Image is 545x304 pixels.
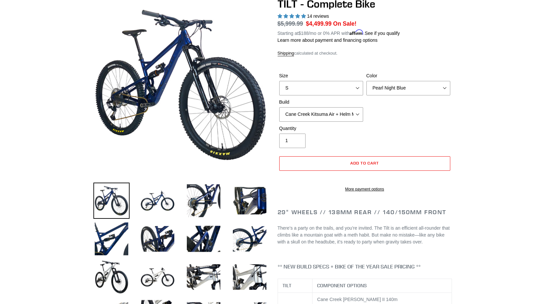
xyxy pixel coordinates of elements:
img: Load image into Gallery viewer, TILT - Complete Bike [232,259,268,295]
span: 14 reviews [307,13,329,19]
h4: ** NEW BUILD SPECS + BIKE OF THE YEAR SALE PRICING ** [278,264,452,270]
img: Load image into Gallery viewer, TILT - Complete Bike [232,183,268,219]
img: Load image into Gallery viewer, TILT - Complete Bike [93,221,130,257]
p: Starting at /mo or 0% APR with . [278,28,400,37]
img: Load image into Gallery viewer, TILT - Complete Bike [186,259,222,295]
label: Color [366,72,450,79]
span: On Sale! [333,19,357,28]
a: More payment options [279,186,450,192]
label: Size [279,72,363,79]
img: Load image into Gallery viewer, TILT - Complete Bike [93,183,130,219]
span: Affirm [350,30,363,35]
a: Shipping [278,51,294,56]
label: Quantity [279,125,363,132]
th: TILT [278,279,312,293]
span: $4,499.99 [306,20,332,27]
label: Build [279,99,363,106]
s: $5,999.99 [278,20,303,27]
img: Load image into Gallery viewer, TILT - Complete Bike [139,259,176,295]
h2: 29" Wheels // 138mm Rear // 140/150mm Front [278,209,452,216]
img: Load image into Gallery viewer, TILT - Complete Bike [93,259,130,295]
span: $188 [298,31,309,36]
button: Add to cart [279,156,450,171]
a: See if you qualify - Learn more about Affirm Financing (opens in modal) [365,31,400,36]
img: Load image into Gallery viewer, TILT - Complete Bike [232,221,268,257]
div: calculated at checkout. [278,50,452,57]
a: Learn more about payment and financing options [278,38,378,43]
img: Load image into Gallery viewer, TILT - Complete Bike [139,183,176,219]
th: COMPONENT OPTIONS [312,279,452,293]
img: Load image into Gallery viewer, TILT - Complete Bike [139,221,176,257]
span: Add to cart [350,161,379,165]
img: Load image into Gallery viewer, TILT - Complete Bike [186,221,222,257]
span: 5.00 stars [278,13,307,19]
img: Load image into Gallery viewer, TILT - Complete Bike [186,183,222,219]
p: There’s a party on the trails, and you’re invited. The Tilt is an efficient all-rounder that clim... [278,225,452,245]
